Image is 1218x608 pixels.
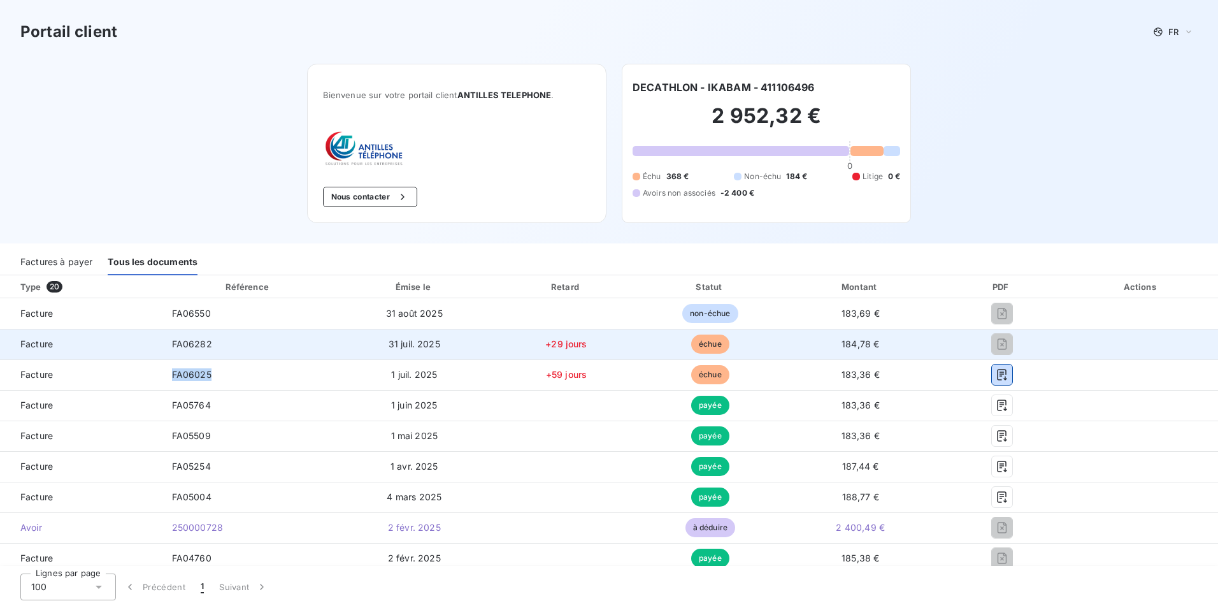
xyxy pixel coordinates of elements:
button: Nous contacter [323,187,417,207]
span: Bienvenue sur votre portail client . [323,90,591,100]
span: 1 mai 2025 [391,430,438,441]
span: 183,36 € [842,369,880,380]
span: Facture [10,460,152,473]
span: 2 400,49 € [836,522,885,533]
span: échue [691,335,729,354]
span: payée [691,488,729,507]
h6: DECATHLON - IKABAM - 411106496 [633,80,815,95]
span: FA06025 [172,369,211,380]
h2: 2 952,32 € [633,103,900,141]
span: 183,36 € [842,430,880,441]
span: 1 juil. 2025 [391,369,437,380]
span: FA04760 [172,553,211,563]
div: Actions [1067,280,1215,293]
span: 368 € [666,171,689,182]
span: 250000728 [172,522,223,533]
span: FA05254 [172,461,211,472]
button: Précédent [116,574,193,600]
span: Facture [10,430,152,442]
span: 184,78 € [842,338,879,349]
span: FA06550 [172,308,211,319]
span: 183,69 € [842,308,880,319]
span: Avoir [10,521,152,534]
span: Facture [10,338,152,351]
span: non-échue [682,304,738,323]
span: 2 févr. 2025 [388,553,441,563]
span: 188,77 € [842,491,879,502]
span: FA05509 [172,430,211,441]
span: FA05764 [172,400,211,410]
span: 100 [31,581,47,593]
span: Facture [10,399,152,412]
span: 183,36 € [842,400,880,410]
span: 4 mars 2025 [387,491,441,502]
h3: Portail client [20,20,117,43]
div: Référence [226,282,269,292]
span: 0 € [888,171,900,182]
span: 31 août 2025 [386,308,443,319]
span: 184 € [786,171,807,182]
span: 185,38 € [842,553,879,563]
div: Type [13,280,159,293]
span: Facture [10,552,152,565]
img: Company logo [323,131,405,166]
span: 2 févr. 2025 [388,522,441,533]
div: Retard [496,280,637,293]
button: Suivant [211,574,276,600]
div: Statut [641,280,778,293]
span: Litige [863,171,883,182]
span: Échu [643,171,661,182]
button: 1 [193,574,211,600]
span: Facture [10,307,152,320]
span: 0 [847,161,852,171]
span: Non-échu [744,171,781,182]
span: 1 [201,581,204,593]
span: Facture [10,491,152,503]
span: payée [691,549,729,568]
span: échue [691,365,729,384]
span: payée [691,457,729,476]
div: Tous les documents [108,249,197,275]
span: 1 avr. 2025 [390,461,438,472]
span: FA05004 [172,491,211,502]
span: 31 juil. 2025 [389,338,440,349]
span: payée [691,426,729,445]
span: 1 juin 2025 [391,400,438,410]
span: à déduire [685,518,735,537]
div: Factures à payer [20,249,92,275]
span: Facture [10,368,152,381]
span: 187,44 € [842,461,878,472]
span: ANTILLES TELEPHONE [457,90,552,100]
div: PDF [942,280,1062,293]
div: Montant [784,280,937,293]
span: +59 jours [546,369,587,380]
span: -2 400 € [720,187,754,199]
span: FR [1168,27,1179,37]
span: 20 [47,281,62,293]
span: +29 jours [545,338,587,349]
div: Émise le [338,280,491,293]
span: payée [691,396,729,415]
span: FA06282 [172,338,212,349]
span: Avoirs non associés [643,187,715,199]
